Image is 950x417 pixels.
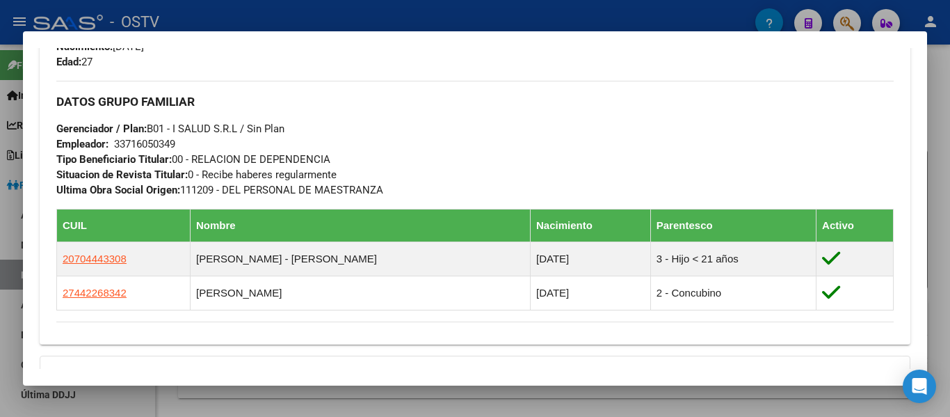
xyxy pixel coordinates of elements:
div: Open Intercom Messenger [903,370,936,403]
td: 3 - Hijo < 21 años [650,242,816,276]
h3: DATOS GRUPO FAMILIAR [56,94,894,109]
span: 27 [56,56,92,68]
td: [DATE] [531,276,651,310]
td: [PERSON_NAME] - [PERSON_NAME] [190,242,530,276]
strong: Situacion de Revista Titular: [56,168,188,181]
span: 20704443308 [63,253,127,265]
strong: Tipo Beneficiario Titular: [56,153,172,166]
th: Nombre [190,210,530,242]
td: [DATE] [531,242,651,276]
th: Activo [816,210,894,242]
th: Nacimiento [531,210,651,242]
span: 00 - RELACION DE DEPENDENCIA [56,153,330,166]
span: 111209 - DEL PERSONAL DE MAESTRANZA [56,184,383,196]
th: Parentesco [650,210,816,242]
td: 2 - Concubino [650,276,816,310]
strong: Ultima Obra Social Origen: [56,184,180,196]
span: 0 - Recibe haberes regularmente [56,168,337,181]
span: B01 - I SALUD S.R.L / Sin Plan [56,123,284,135]
div: 33716050349 [114,136,175,152]
th: CUIL [57,210,191,242]
td: [PERSON_NAME] [190,276,530,310]
span: 27442268342 [63,287,127,299]
strong: Edad: [56,56,81,68]
strong: Empleador: [56,138,108,150]
strong: Gerenciador / Plan: [56,123,147,135]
